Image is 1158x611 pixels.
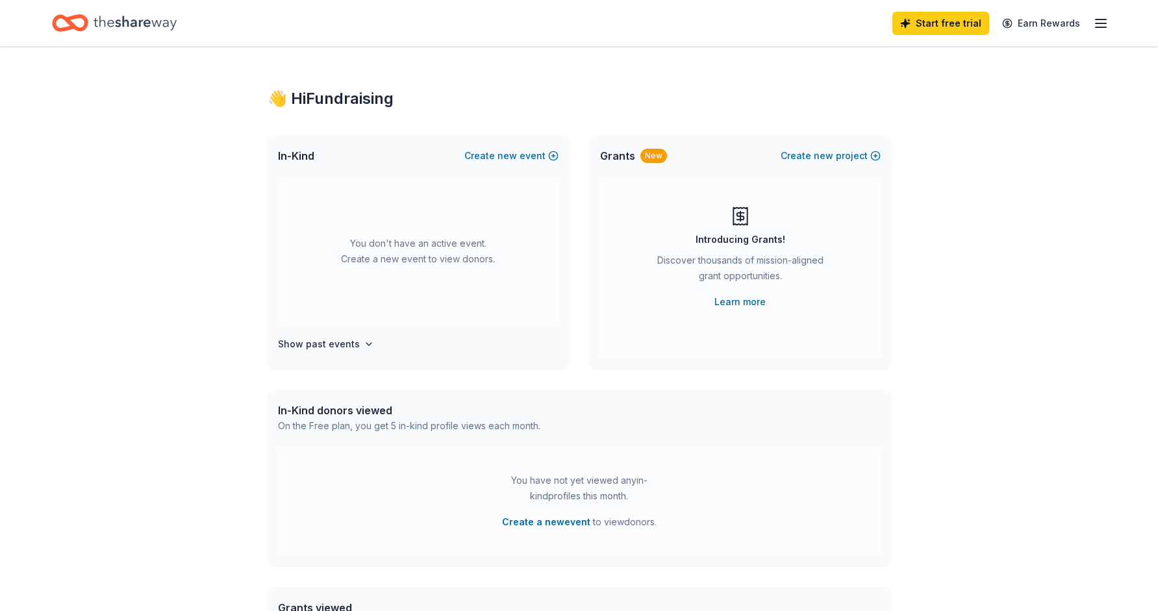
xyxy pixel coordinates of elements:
span: to view donors . [502,514,657,530]
div: You don't have an active event. Create a new event to view donors. [278,177,559,326]
div: You have not yet viewed any in-kind profiles this month. [498,473,661,504]
a: Home [52,8,177,38]
div: Introducing Grants! [696,232,785,247]
button: Createnewproject [781,148,881,164]
span: Grants [600,148,635,164]
div: On the Free plan, you get 5 in-kind profile views each month. [278,418,540,434]
h4: Show past events [278,336,360,352]
div: Discover thousands of mission-aligned grant opportunities. [652,253,829,289]
a: Earn Rewards [994,12,1088,35]
a: Start free trial [892,12,989,35]
button: Createnewevent [464,148,559,164]
button: Create a newevent [502,514,590,530]
div: In-Kind donors viewed [278,403,540,418]
span: In-Kind [278,148,314,164]
a: Learn more [714,294,766,310]
button: Show past events [278,336,374,352]
span: new [497,148,517,164]
span: new [814,148,833,164]
div: New [640,149,667,163]
div: 👋 Hi Fundraising [268,88,891,109]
